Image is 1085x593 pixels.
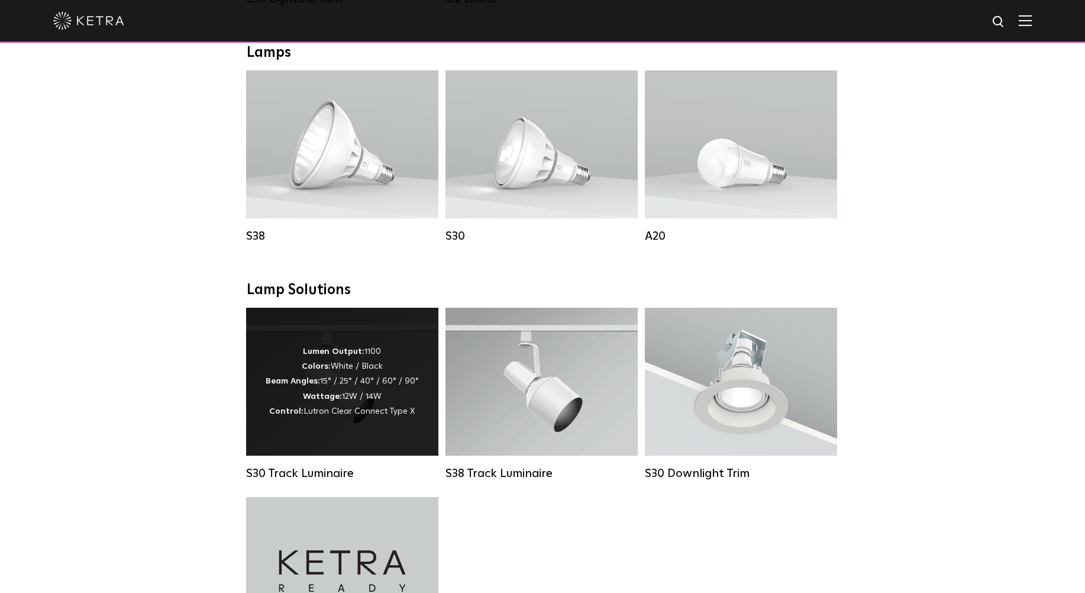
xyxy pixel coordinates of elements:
span: Lutron Clear Connect Type X [303,407,415,415]
a: S38 Lumen Output:1100Colors:White / BlackBase Type:E26 Edison Base / GU24Beam Angles:10° / 25° / ... [246,70,438,242]
div: A20 [645,229,837,243]
strong: Wattage: [303,392,342,401]
strong: Beam Angles: [266,377,320,385]
img: Hamburger%20Nav.svg [1019,15,1032,26]
img: search icon [992,15,1006,30]
div: S38 [246,229,438,243]
div: Lamps [247,44,838,62]
a: A20 Lumen Output:600 / 800Colors:White / BlackBase Type:E26 Edison Base / GU24Beam Angles:Omni-Di... [645,70,837,242]
strong: Control: [269,407,303,415]
a: S30 Downlight Trim S30 Downlight Trim [645,308,837,479]
a: S30 Track Luminaire Lumen Output:1100Colors:White / BlackBeam Angles:15° / 25° / 40° / 60° / 90°W... [246,308,438,479]
img: ketra-logo-2019-white [53,12,124,30]
a: S38 Track Luminaire Lumen Output:1100Colors:White / BlackBeam Angles:10° / 25° / 40° / 60°Wattage... [445,308,638,479]
a: S30 Lumen Output:1100Colors:White / BlackBase Type:E26 Edison Base / GU24Beam Angles:15° / 25° / ... [445,70,638,242]
strong: Colors: [302,362,331,370]
div: S30 Downlight Trim [645,466,837,481]
div: Lamp Solutions [247,282,838,299]
div: S30 Track Luminaire [246,466,438,481]
div: S38 Track Luminaire [445,466,638,481]
strong: Lumen Output: [303,347,364,356]
div: 1100 White / Black 15° / 25° / 40° / 60° / 90° 12W / 14W [266,344,419,419]
div: S30 [445,229,638,243]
